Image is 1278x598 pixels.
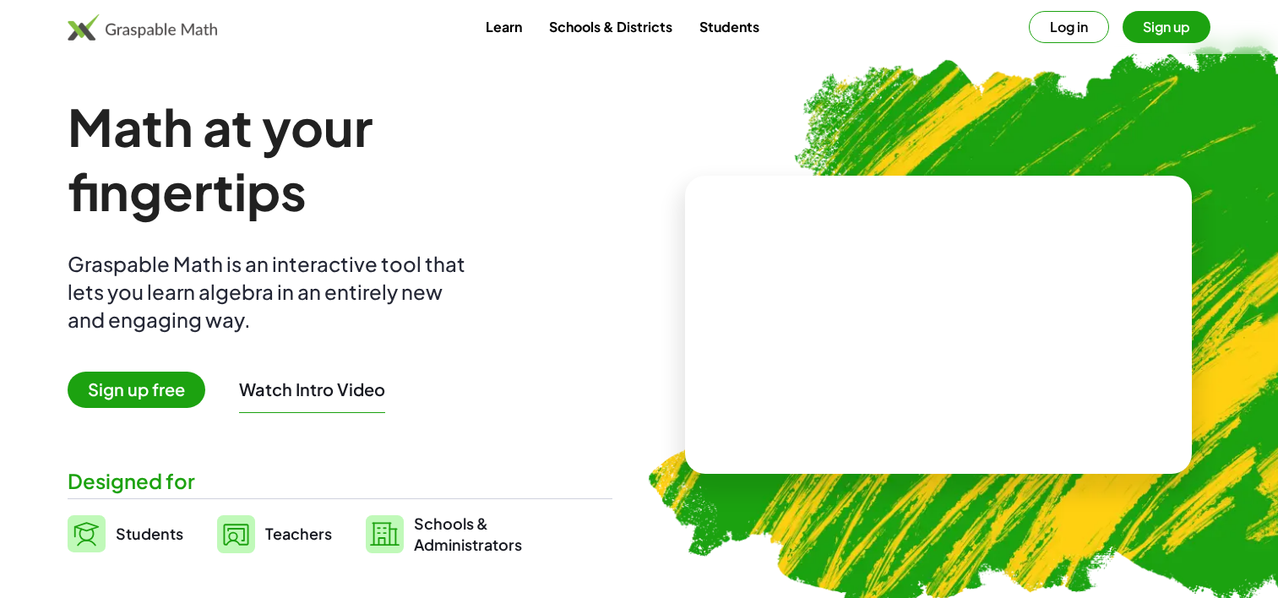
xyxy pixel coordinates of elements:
img: svg%3e [68,515,106,552]
a: Students [68,513,183,555]
span: Sign up free [68,372,205,408]
img: svg%3e [217,515,255,553]
video: What is this? This is dynamic math notation. Dynamic math notation plays a central role in how Gr... [812,262,1065,389]
h1: Math at your fingertips [68,95,605,223]
span: Schools & Administrators [414,513,522,555]
div: Graspable Math is an interactive tool that lets you learn algebra in an entirely new and engaging... [68,250,473,334]
span: Students [116,524,183,543]
a: Students [686,11,773,42]
button: Log in [1029,11,1109,43]
img: svg%3e [366,515,404,553]
a: Schools & Districts [536,11,686,42]
div: Designed for [68,467,612,495]
span: Teachers [265,524,332,543]
a: Learn [472,11,536,42]
button: Sign up [1123,11,1210,43]
button: Watch Intro Video [239,378,385,400]
a: Teachers [217,513,332,555]
a: Schools &Administrators [366,513,522,555]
